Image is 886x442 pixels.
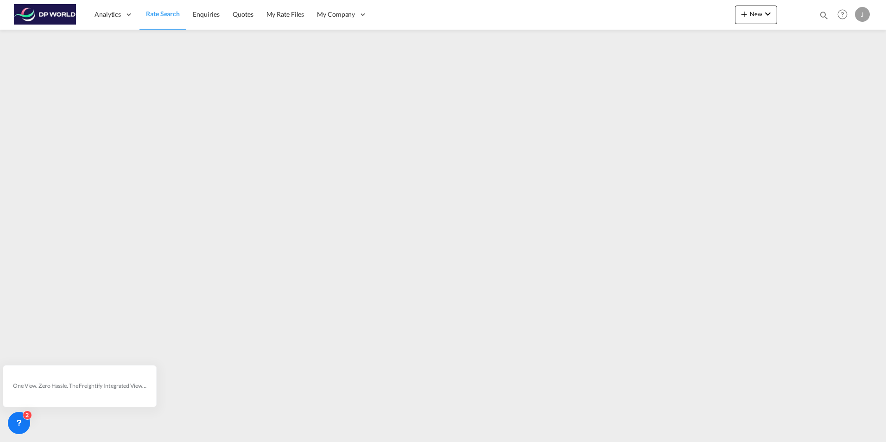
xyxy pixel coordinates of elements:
div: icon-magnify [819,10,829,24]
span: My Company [317,10,355,19]
div: J [855,7,870,22]
button: icon-plus 400-fgNewicon-chevron-down [735,6,777,24]
span: Quotes [233,10,253,18]
md-icon: icon-magnify [819,10,829,20]
span: My Rate Files [266,10,304,18]
span: Help [835,6,850,22]
span: Enquiries [193,10,220,18]
md-icon: icon-chevron-down [762,8,773,19]
span: Analytics [95,10,121,19]
span: Rate Search [146,10,180,18]
div: Help [835,6,855,23]
md-icon: icon-plus 400-fg [739,8,750,19]
img: c08ca190194411f088ed0f3ba295208c.png [14,4,76,25]
span: New [739,10,773,18]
